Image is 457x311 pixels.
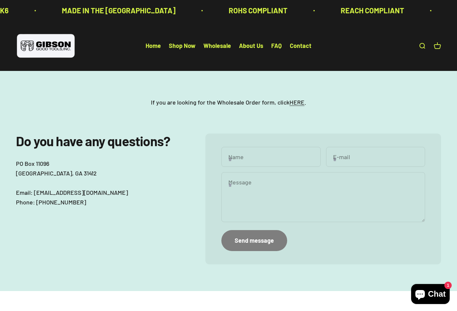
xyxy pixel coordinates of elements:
[146,42,161,50] a: Home
[340,5,403,16] p: REACH COMPLIANT
[169,42,195,50] a: Shop Now
[235,236,274,245] div: Send message
[289,99,304,106] a: HERE
[239,42,263,50] a: About Us
[221,230,287,251] button: Send message
[151,98,306,107] p: If you are looking for the Wholesale Order form, click .
[61,5,175,16] p: MADE IN THE [GEOGRAPHIC_DATA]
[16,134,184,148] h2: Do you have any questions?
[271,42,282,50] a: FAQ
[409,284,452,306] inbox-online-store-chat: Shopify online store chat
[228,5,287,16] p: ROHS COMPLIANT
[16,159,184,207] p: PO Box 11096 [GEOGRAPHIC_DATA], GA 31412 Email: [EMAIL_ADDRESS][DOMAIN_NAME] Phone: [PHONE_NUMBER]
[203,42,231,50] a: Wholesale
[290,42,311,50] a: Contact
